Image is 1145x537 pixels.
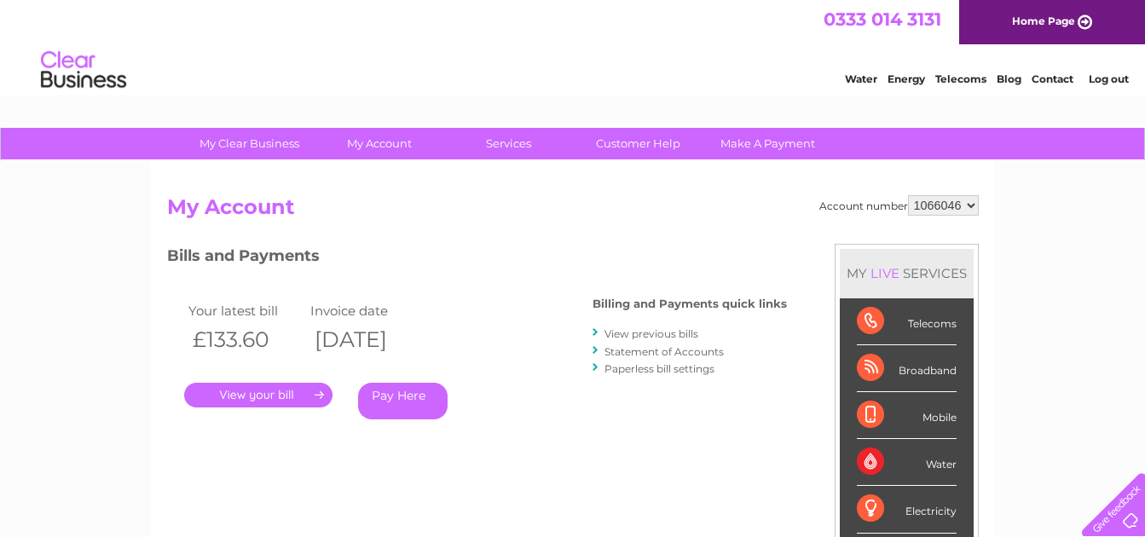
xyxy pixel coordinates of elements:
[306,299,429,322] td: Invoice date
[358,383,448,419] a: Pay Here
[184,383,333,407] a: .
[568,128,708,159] a: Customer Help
[857,439,957,486] div: Water
[604,345,724,358] a: Statement of Accounts
[857,345,957,392] div: Broadband
[167,244,787,274] h3: Bills and Payments
[935,72,986,85] a: Telecoms
[604,327,698,340] a: View previous bills
[171,9,976,83] div: Clear Business is a trading name of Verastar Limited (registered in [GEOGRAPHIC_DATA] No. 3667643...
[593,297,787,310] h4: Billing and Payments quick links
[184,299,307,322] td: Your latest bill
[857,486,957,533] div: Electricity
[184,322,307,357] th: £133.60
[867,265,903,281] div: LIVE
[1089,72,1129,85] a: Log out
[888,72,925,85] a: Energy
[604,362,714,375] a: Paperless bill settings
[857,298,957,345] div: Telecoms
[179,128,320,159] a: My Clear Business
[40,44,127,96] img: logo.png
[438,128,579,159] a: Services
[306,322,429,357] th: [DATE]
[167,195,979,228] h2: My Account
[845,72,877,85] a: Water
[857,392,957,439] div: Mobile
[824,9,941,30] a: 0333 014 3131
[1032,72,1073,85] a: Contact
[840,249,974,297] div: MY SERVICES
[997,72,1021,85] a: Blog
[819,195,979,216] div: Account number
[697,128,838,159] a: Make A Payment
[309,128,449,159] a: My Account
